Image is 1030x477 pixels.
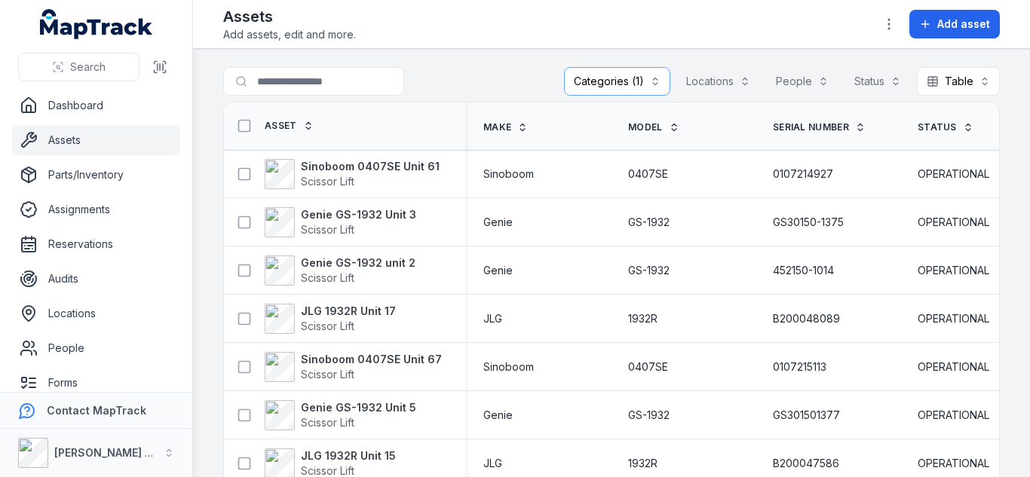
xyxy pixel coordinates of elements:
[845,67,911,96] button: Status
[766,67,838,96] button: People
[918,121,973,133] a: Status
[223,27,356,42] span: Add assets, edit and more.
[70,60,106,75] span: Search
[909,10,1000,38] button: Add asset
[917,67,1000,96] button: Table
[265,400,416,430] a: Genie GS-1932 Unit 5Scissor Lift
[301,400,416,415] strong: Genie GS-1932 Unit 5
[54,446,159,459] strong: [PERSON_NAME] Air
[12,125,180,155] a: Assets
[12,368,180,398] a: Forms
[628,359,668,375] span: 0407SE
[918,167,989,182] span: OPERATIONAL
[47,404,146,417] strong: Contact MapTrack
[918,263,989,278] span: OPERATIONAL
[265,120,297,132] span: Asset
[773,121,849,133] span: Serial Number
[265,255,415,286] a: Genie GS-1932 unit 2Scissor Lift
[773,456,839,471] span: B200047586
[483,167,534,182] span: Sinoboom
[12,160,180,190] a: Parts/Inventory
[265,352,442,382] a: Sinoboom 0407SE Unit 67Scissor Lift
[676,67,760,96] button: Locations
[483,121,511,133] span: Make
[483,359,534,375] span: Sinoboom
[301,223,354,236] span: Scissor Lift
[301,416,354,429] span: Scissor Lift
[628,263,670,278] span: GS-1932
[12,229,180,259] a: Reservations
[301,255,415,271] strong: Genie GS-1932 unit 2
[773,121,866,133] a: Serial Number
[301,271,354,284] span: Scissor Lift
[265,120,314,132] a: Asset
[773,408,840,423] span: GS301501377
[223,6,356,27] h2: Assets
[12,333,180,363] a: People
[12,298,180,329] a: Locations
[918,311,989,326] span: OPERATIONAL
[265,207,416,237] a: Genie GS-1932 Unit 3Scissor Lift
[301,304,396,319] strong: JLG 1932R Unit 17
[301,207,416,222] strong: Genie GS-1932 Unit 3
[301,320,354,332] span: Scissor Lift
[773,359,826,375] span: 0107215113
[40,9,153,39] a: MapTrack
[918,121,957,133] span: Status
[628,215,670,230] span: GS-1932
[773,263,834,278] span: 452150-1014
[628,311,658,326] span: 1932R
[628,408,670,423] span: GS-1932
[301,352,442,367] strong: Sinoboom 0407SE Unit 67
[918,359,989,375] span: OPERATIONAL
[483,215,513,230] span: Genie
[773,167,833,182] span: 0107214927
[483,408,513,423] span: Genie
[301,448,396,463] strong: JLG 1932R Unit 15
[918,456,989,471] span: OPERATIONAL
[628,121,663,133] span: Model
[628,456,658,471] span: 1932R
[301,175,354,188] span: Scissor Lift
[483,121,528,133] a: Make
[18,53,139,81] button: Search
[918,408,989,423] span: OPERATIONAL
[628,167,668,182] span: 0407SE
[12,194,180,225] a: Assignments
[773,311,840,326] span: B200048089
[937,17,990,32] span: Add asset
[301,368,354,381] span: Scissor Lift
[483,263,513,278] span: Genie
[483,311,502,326] span: JLG
[265,304,396,334] a: JLG 1932R Unit 17Scissor Lift
[12,90,180,121] a: Dashboard
[483,456,502,471] span: JLG
[773,215,844,230] span: GS30150-1375
[628,121,679,133] a: Model
[564,67,670,96] button: Categories (1)
[265,159,440,189] a: Sinoboom 0407SE Unit 61Scissor Lift
[301,159,440,174] strong: Sinoboom 0407SE Unit 61
[301,464,354,477] span: Scissor Lift
[12,264,180,294] a: Audits
[918,215,989,230] span: OPERATIONAL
